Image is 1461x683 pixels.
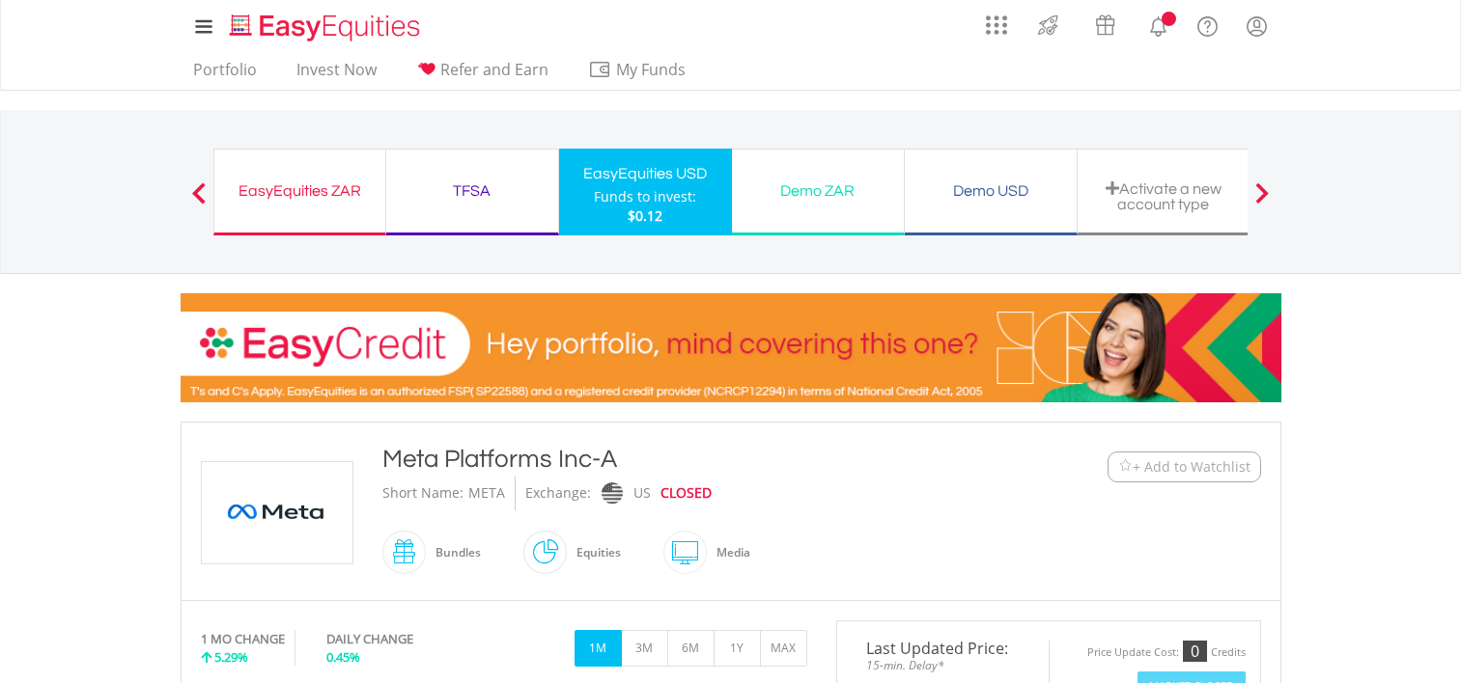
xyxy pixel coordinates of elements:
a: AppsGrid [973,5,1020,36]
div: CLOSED [660,477,712,510]
div: Price Update Cost: [1087,645,1179,660]
img: EasyCredit Promotion Banner [181,293,1281,402]
div: Funds to invest: [594,187,696,206]
div: US [633,477,651,510]
span: 15-min. Delay* [852,656,1034,674]
button: 1Y [714,630,761,667]
img: vouchers-v2.svg [1089,10,1121,41]
div: Meta Platforms Inc-A [382,442,989,477]
div: EasyEquities ZAR [226,178,374,205]
a: Notifications [1134,5,1183,43]
img: thrive-v2.svg [1032,10,1064,41]
div: EasyEquities USD [571,160,720,187]
div: Demo USD [916,178,1065,205]
div: Bundles [426,530,481,576]
img: grid-menu-icon.svg [986,14,1007,36]
a: Invest Now [289,60,384,90]
button: Watchlist + Add to Watchlist [1108,451,1261,482]
div: 0 [1183,641,1207,662]
div: Exchange: [525,477,591,510]
span: + Add to Watchlist [1133,457,1250,477]
div: TFSA [398,178,547,205]
span: My Funds [588,57,715,82]
div: Short Name: [382,477,464,510]
div: META [468,477,505,510]
a: My Profile [1232,5,1281,47]
div: 1 MO CHANGE [201,630,285,648]
span: Refer and Earn [440,59,548,80]
span: 0.45% [326,648,360,666]
button: 1M [575,630,622,667]
a: Portfolio [185,60,265,90]
div: Media [707,530,750,576]
img: Watchlist [1118,459,1133,474]
button: 3M [621,630,668,667]
img: EQU.US.META.png [205,462,350,563]
div: Credits [1211,645,1246,660]
a: Refer and Earn [408,60,556,90]
button: MAX [760,630,807,667]
span: Last Updated Price: [852,641,1034,656]
div: Demo ZAR [744,178,892,205]
img: EasyEquities_Logo.png [226,12,428,43]
span: 5.29% [214,648,248,666]
button: 6M [667,630,715,667]
a: Vouchers [1077,5,1134,41]
a: Home page [222,5,428,43]
img: nasdaq.png [601,482,622,505]
a: FAQ's and Support [1183,5,1232,43]
span: $0.12 [628,206,662,225]
div: DAILY CHANGE [326,630,478,648]
div: Activate a new account type [1089,180,1238,212]
div: Equities [567,530,621,576]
